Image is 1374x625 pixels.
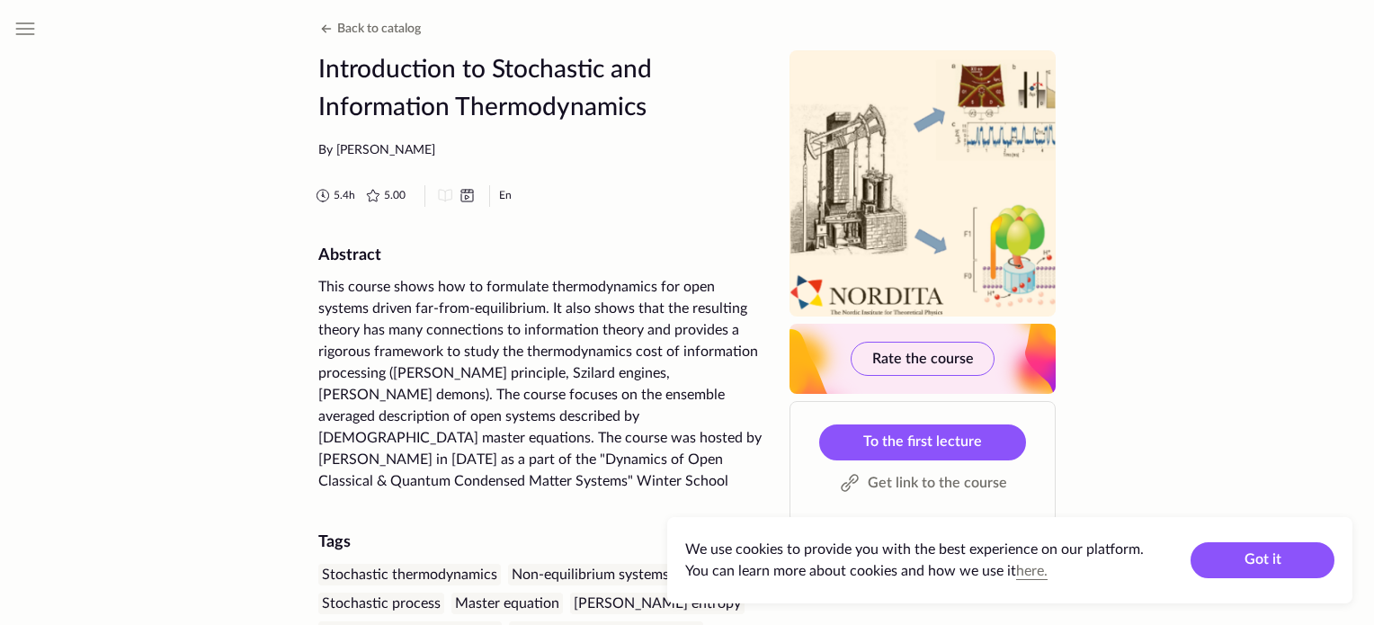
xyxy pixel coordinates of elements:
a: here. [1016,564,1048,578]
div: Non-equilibrium systems [508,564,673,585]
div: Tags [318,531,768,553]
button: Back to catalog [316,18,421,40]
button: Rate the course [851,342,995,376]
div: Stochastic thermodynamics [318,564,501,585]
span: Back to catalog [337,22,421,35]
a: To the first lecture [819,424,1026,460]
span: To the first lecture [863,434,982,449]
h1: Introduction to Stochastic and Information Thermodynamics [318,50,768,126]
div: This course shows how to formulate thermodynamics for open systems driven far-from-equilibrium. I... [318,276,768,492]
div: Stochastic process [318,593,444,614]
span: 5.4 h [334,188,355,203]
div: [PERSON_NAME] entropy [570,593,745,614]
button: Got it [1191,542,1334,578]
abbr: English [499,190,512,201]
div: By [PERSON_NAME] [318,142,768,160]
h2: Abstract [318,246,768,266]
button: Get link to the course [819,468,1026,500]
span: We use cookies to provide you with the best experience on our platform. You can learn more about ... [685,542,1144,578]
span: 5.00 [384,188,406,203]
span: Get link to the course [868,472,1007,494]
div: Master equation [451,593,563,614]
